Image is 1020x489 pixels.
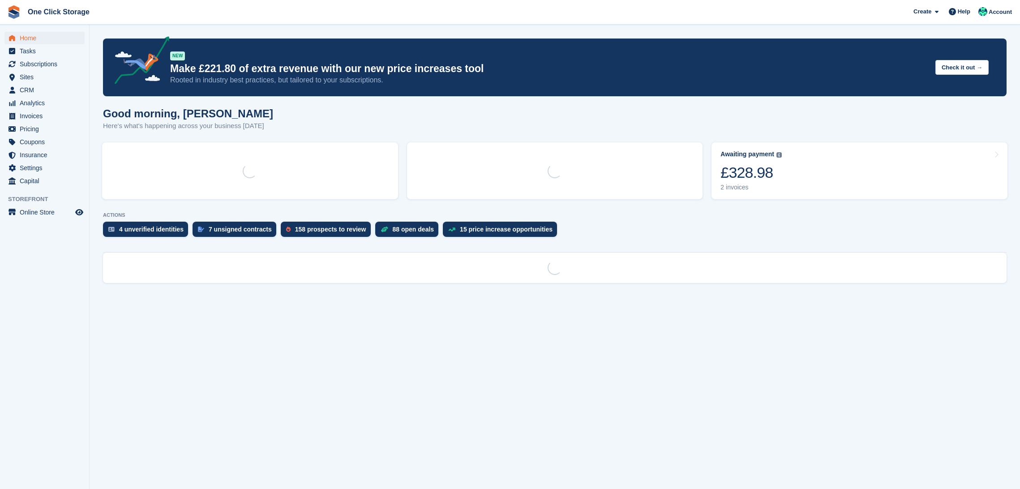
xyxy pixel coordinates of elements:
[20,206,73,219] span: Online Store
[74,207,85,218] a: Preview store
[24,4,93,19] a: One Click Storage
[443,222,561,241] a: 15 price increase opportunities
[20,136,73,148] span: Coupons
[209,226,272,233] div: 7 unsigned contracts
[20,45,73,57] span: Tasks
[170,75,928,85] p: Rooted in industry best practices, but tailored to your subscriptions.
[720,150,774,158] div: Awaiting payment
[720,163,782,182] div: £328.98
[103,222,193,241] a: 4 unverified identities
[460,226,553,233] div: 15 price increase opportunities
[393,226,434,233] div: 88 open deals
[4,162,85,174] a: menu
[4,84,85,96] a: menu
[4,45,85,57] a: menu
[958,7,970,16] span: Help
[4,149,85,161] a: menu
[20,32,73,44] span: Home
[4,58,85,70] a: menu
[119,226,184,233] div: 4 unverified identities
[381,226,388,232] img: deal-1b604bf984904fb50ccaf53a9ad4b4a5d6e5aea283cecdc64d6e3604feb123c2.svg
[375,222,443,241] a: 88 open deals
[20,123,73,135] span: Pricing
[776,152,782,158] img: icon-info-grey-7440780725fd019a000dd9b08b2336e03edf1995a4989e88bcd33f0948082b44.svg
[20,149,73,161] span: Insurance
[978,7,987,16] img: Katy Forster
[20,175,73,187] span: Capital
[4,97,85,109] a: menu
[103,212,1007,218] p: ACTIONS
[108,227,115,232] img: verify_identity-adf6edd0f0f0b5bbfe63781bf79b02c33cf7c696d77639b501bdc392416b5a36.svg
[286,227,291,232] img: prospect-51fa495bee0391a8d652442698ab0144808aea92771e9ea1ae160a38d050c398.svg
[8,195,89,204] span: Storefront
[989,8,1012,17] span: Account
[20,110,73,122] span: Invoices
[4,206,85,219] a: menu
[4,123,85,135] a: menu
[20,58,73,70] span: Subscriptions
[4,110,85,122] a: menu
[4,71,85,83] a: menu
[103,121,273,131] p: Here's what's happening across your business [DATE]
[107,36,170,87] img: price-adjustments-announcement-icon-8257ccfd72463d97f412b2fc003d46551f7dbcb40ab6d574587a9cd5c0d94...
[4,136,85,148] a: menu
[20,162,73,174] span: Settings
[711,142,1007,199] a: Awaiting payment £328.98 2 invoices
[720,184,782,191] div: 2 invoices
[281,222,375,241] a: 158 prospects to review
[7,5,21,19] img: stora-icon-8386f47178a22dfd0bd8f6a31ec36ba5ce8667c1dd55bd0f319d3a0aa187defe.svg
[20,84,73,96] span: CRM
[20,97,73,109] span: Analytics
[295,226,366,233] div: 158 prospects to review
[170,62,928,75] p: Make £221.80 of extra revenue with our new price increases tool
[20,71,73,83] span: Sites
[170,51,185,60] div: NEW
[198,227,204,232] img: contract_signature_icon-13c848040528278c33f63329250d36e43548de30e8caae1d1a13099fd9432cc5.svg
[193,222,281,241] a: 7 unsigned contracts
[103,107,273,120] h1: Good morning, [PERSON_NAME]
[4,175,85,187] a: menu
[448,227,455,232] img: price_increase_opportunities-93ffe204e8149a01c8c9dc8f82e8f89637d9d84a8eef4429ea346261dce0b2c0.svg
[935,60,989,75] button: Check it out →
[913,7,931,16] span: Create
[4,32,85,44] a: menu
